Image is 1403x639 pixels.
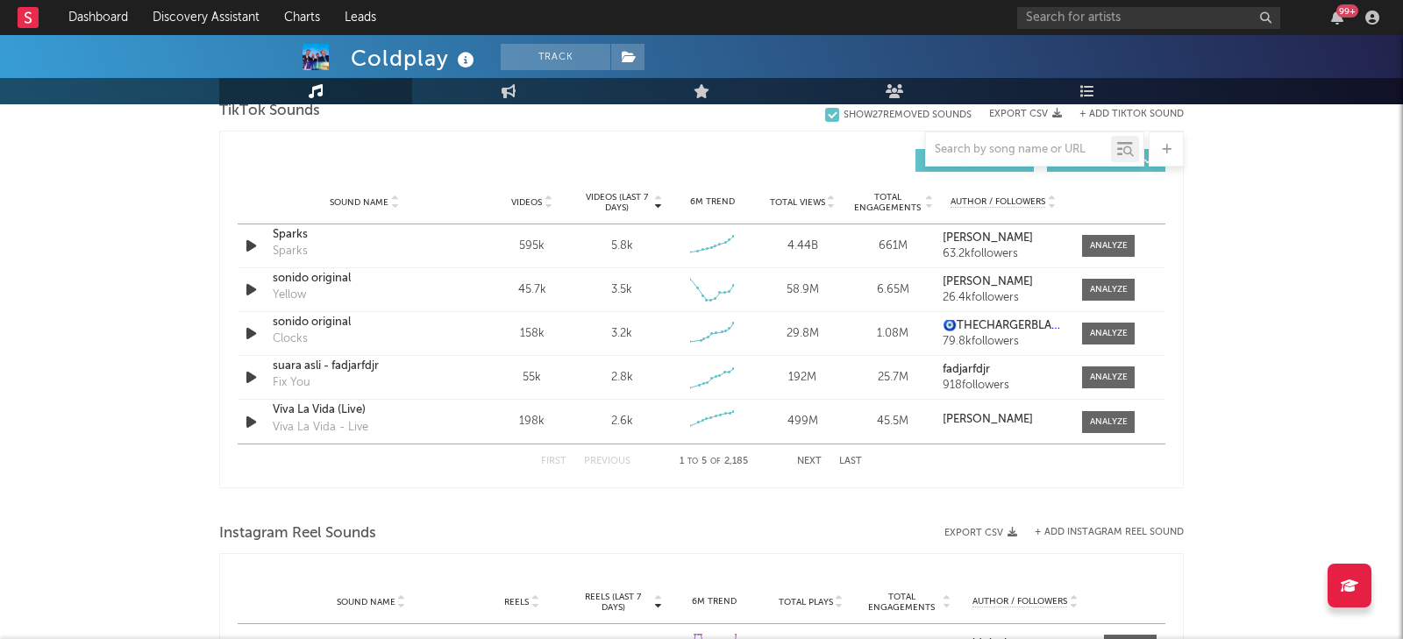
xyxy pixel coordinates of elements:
div: Yellow [273,287,306,304]
div: Show 27 Removed Sounds [844,110,972,121]
button: + Add TikTok Sound [1079,110,1184,119]
button: + Add Instagram Reel Sound [1035,528,1184,537]
a: Sparks [273,226,456,244]
div: 198k [491,413,573,430]
span: Total Views [770,197,825,208]
div: 79.8k followers [943,336,1065,348]
div: 2.6k [611,413,633,430]
div: 6.65M [852,281,934,299]
strong: [PERSON_NAME] [943,414,1033,425]
span: Instagram Reel Sounds [219,523,376,544]
input: Search by song name or URL [926,143,1111,157]
strong: [PERSON_NAME] [943,276,1033,288]
span: Author / Followers [951,196,1045,208]
div: 58.9M [762,281,844,299]
div: 595k [491,238,573,255]
div: 45.7k [491,281,573,299]
strong: fadjarfdjr [943,364,990,375]
div: Sparks [273,243,308,260]
a: [PERSON_NAME] [943,276,1065,288]
a: [PERSON_NAME] [943,414,1065,426]
a: fadjarfdjr [943,364,1065,376]
div: 3.5k [611,281,632,299]
div: 6M Trend [672,195,753,209]
div: 5.8k [611,238,633,255]
div: 6M Trend [671,595,758,608]
div: 2.8k [611,369,633,387]
strong: 🧿THECHARGERBLACK🧿 [943,320,1080,331]
div: 1 5 2,185 [666,451,762,472]
div: Viva La Vida - Live [273,419,368,437]
div: 45.5M [852,413,934,430]
div: 661M [852,238,934,255]
a: sonido original [273,270,456,288]
div: 63.2k followers [943,248,1065,260]
div: 99 + [1336,4,1358,18]
div: 1.08M [852,325,934,343]
span: TikTok Sounds [219,101,320,122]
span: Total Plays [779,597,833,607]
div: 499M [762,413,844,430]
button: Next [797,457,822,466]
strong: [PERSON_NAME] [943,232,1033,244]
span: Author / Followers [972,596,1067,607]
span: of [710,458,721,465]
div: 158k [491,325,573,343]
button: + Add TikTok Sound [1062,110,1184,119]
span: Total Engagements [852,192,923,213]
span: Total Engagements [864,592,941,613]
div: 55k [491,369,573,387]
div: + Add Instagram Reel Sound [1017,528,1184,537]
div: 25.7M [852,369,934,387]
span: Videos (last 7 days) [581,192,652,213]
a: 🧿THECHARGERBLACK🧿 [943,320,1065,332]
a: sonido original [273,314,456,331]
div: Coldplay [351,44,479,73]
button: Export CSV [944,528,1017,538]
div: 918 followers [943,380,1065,392]
a: suara asli - fadjarfdjr [273,358,456,375]
span: Sound Name [337,597,395,607]
input: Search for artists [1017,7,1280,29]
div: 29.8M [762,325,844,343]
button: Track [501,44,610,70]
button: First [541,457,566,466]
button: Previous [584,457,630,466]
button: Last [839,457,862,466]
div: 4.44B [762,238,844,255]
button: Export CSV [989,109,1062,119]
a: [PERSON_NAME] [943,232,1065,245]
button: 99+ [1331,11,1343,25]
span: Sound Name [330,197,388,208]
span: Reels [504,597,529,607]
span: Videos [511,197,542,208]
div: 26.4k followers [943,292,1065,304]
a: Viva La Vida (Live) [273,401,456,419]
div: Clocks [273,330,308,348]
span: Reels (last 7 days) [574,592,652,613]
div: 3.2k [611,325,632,343]
span: to [687,458,698,465]
div: Fix You [273,374,310,392]
div: 192M [762,369,844,387]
